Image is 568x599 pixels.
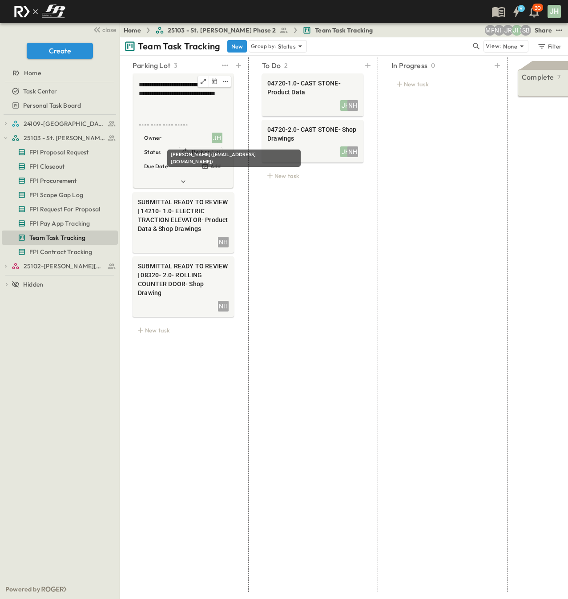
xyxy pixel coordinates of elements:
a: Team Task Tracking [302,26,373,35]
a: FPI Procurement [2,174,116,187]
div: [PERSON_NAME] ([EMAIL_ADDRESS][DOMAIN_NAME]) [167,150,301,167]
button: test [554,25,564,36]
div: FPI Closeouttest [2,159,118,174]
div: Filter [537,41,562,51]
a: FPI Scope Gap Log [2,189,116,201]
div: JH [548,5,561,18]
a: FPI Proposal Request [2,146,116,158]
span: FPI Proposal Request [29,148,89,157]
a: Home [2,67,116,79]
div: Personal Task Boardtest [2,98,118,113]
p: Status [278,42,296,51]
span: 25103 - St. [PERSON_NAME] Phase 2 [24,134,105,142]
span: Hidden [23,280,43,289]
button: New [227,40,247,53]
nav: breadcrumbs [124,26,378,35]
a: 25102-Christ The Redeemer Anglican Church [12,260,116,272]
button: Filter [534,40,564,53]
a: FPI Closeout [2,160,116,173]
a: FPI Pay App Tracking [2,217,116,230]
button: Tracking Date Menu [209,76,220,87]
span: 04720-1.0- CAST STONE- Product Data [267,79,358,97]
div: 25102-Christ The Redeemer Anglican Churchtest [2,259,118,273]
p: Complete [522,72,554,82]
span: 04720-2.0- CAST STONE- Shop Drawings [267,125,358,143]
h6: 9 [520,5,523,12]
a: 25103 - St. [PERSON_NAME] Phase 2 [12,132,116,144]
span: 25102-Christ The Redeemer Anglican Church [24,262,105,271]
div: FPI Contract Trackingtest [2,245,118,259]
span: Team Task Tracking [29,233,85,242]
div: 04720-2.0- CAST STONE- Shop DrawingsJHNH [262,120,363,162]
p: Parking Lot [133,60,170,71]
p: Team Task Tracking [138,40,220,53]
span: 24109-St. Teresa of Calcutta Parish Hall [24,119,105,128]
div: FPI Request For Proposaltest [2,202,118,216]
div: NH [218,301,229,312]
div: New task [391,78,493,90]
a: 25103 - St. [PERSON_NAME] Phase 2 [155,26,289,35]
div: FPI Pay App Trackingtest [2,216,118,231]
div: SUBMITTAL READY TO REVIEW | 14210- 1.0- ELECTRIC TRACTION ELEVATOR- Product Data & Shop DrawingsNH [133,192,234,253]
div: 25103 - St. [PERSON_NAME] Phase 2test [2,131,118,145]
span: FPI Procurement [29,176,77,185]
div: New task [133,324,234,336]
div: New task [262,170,363,182]
div: FPI Scope Gap Logtest [2,188,118,202]
div: Sterling Barnett (sterling@fpibuilders.com) [520,25,531,36]
a: Personal Task Board [2,99,116,112]
span: FPI Pay App Tracking [29,219,90,228]
button: close [89,23,118,36]
p: Status [144,148,161,157]
button: 9 [508,4,525,20]
div: 04720-1.0- CAST STONE- Product DataJHNH [262,73,363,116]
div: JH [340,100,351,111]
div: Monica Pruteanu (mpruteanu@fpibuilders.com) [485,25,495,36]
div: FPI Procurementtest [2,174,118,188]
p: To Do [262,60,281,71]
span: SUBMITTAL READY TO REVIEW | 14210- 1.0- ELECTRIC TRACTION ELEVATOR- Product Data & Shop Drawings [138,198,229,233]
a: FPI Contract Tracking [2,246,116,258]
p: 0 [431,61,435,70]
button: edit [220,76,231,87]
div: NH [347,100,358,111]
div: Jose Hurtado (jhurtado@fpibuilders.com) [212,133,222,143]
span: 25103 - St. [PERSON_NAME] Phase 2 [168,26,276,35]
button: Create [27,43,93,59]
span: FPI Scope Gap Log [29,190,83,199]
a: Home [124,26,141,35]
div: SUBMITTAL READY TO REVIEW | 08320- 2.0- ROLLING COUNTER DOOR- Shop DrawingNH [133,256,234,317]
a: Team Task Tracking [2,231,116,244]
div: NH [218,237,229,247]
p: 2 [284,61,288,70]
a: Task Center [2,85,116,97]
p: View: [486,41,501,51]
div: Jose Hurtado (jhurtado@fpibuilders.com) [512,25,522,36]
p: Group by: [251,42,276,51]
button: Open [198,76,209,87]
p: In Progress [391,60,427,71]
span: Team Task Tracking [315,26,373,35]
div: Share [535,26,552,35]
span: FPI Request For Proposal [29,205,100,214]
span: Home [24,69,41,77]
span: close [102,25,116,34]
button: test [220,59,230,72]
div: Team Task Trackingtest [2,231,118,245]
a: 24109-St. Teresa of Calcutta Parish Hall [12,117,116,130]
div: Jayden Ramirez (jramirez@fpibuilders.com) [503,25,513,36]
span: SUBMITTAL READY TO REVIEW | 08320- 2.0- ROLLING COUNTER DOOR- Shop Drawing [138,262,229,297]
p: Owner [144,134,161,142]
div: JH [212,133,222,143]
span: Personal Task Board [23,101,81,110]
div: Nila Hutcheson (nhutcheson@fpibuilders.com) [494,25,504,36]
p: Due Date [144,162,168,171]
button: JH [547,4,562,19]
span: FPI Contract Tracking [29,247,93,256]
div: 24109-St. Teresa of Calcutta Parish Halltest [2,117,118,131]
p: 3 [174,61,177,70]
img: c8d7d1ed905e502e8f77bf7063faec64e13b34fdb1f2bdd94b0e311fc34f8000.png [11,2,68,21]
span: Task Center [23,87,57,96]
div: NH [347,146,358,157]
a: FPI Request For Proposal [2,203,116,215]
